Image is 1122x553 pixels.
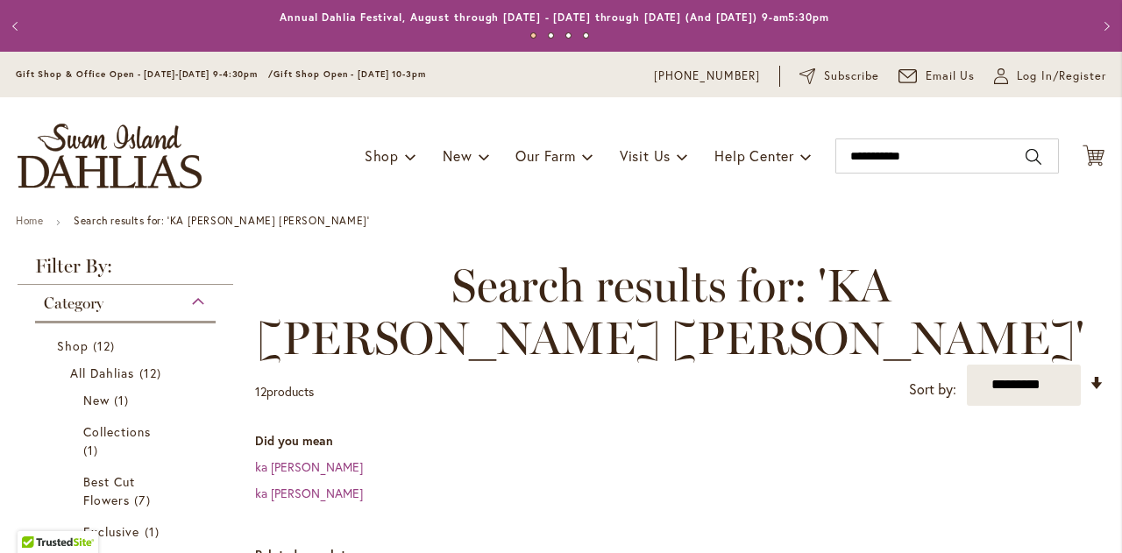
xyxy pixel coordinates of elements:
span: 12 [93,337,119,355]
strong: Filter By: [18,257,233,285]
span: 1 [145,522,164,541]
span: All Dahlias [70,365,135,381]
a: Shop [57,337,198,355]
a: All Dahlias [70,364,185,382]
span: 1 [83,441,103,459]
span: Shop [57,337,89,354]
span: Subscribe [824,67,879,85]
a: Home [16,214,43,227]
a: ka [PERSON_NAME] [255,485,363,501]
span: Collections [83,423,152,440]
span: 12 [139,364,166,382]
span: Category [44,294,103,313]
span: Gift Shop Open - [DATE] 10-3pm [273,68,426,80]
a: ka [PERSON_NAME] [255,458,363,475]
button: Next [1087,9,1122,44]
span: Help Center [714,146,794,165]
a: Log In/Register [994,67,1106,85]
span: Shop [365,146,399,165]
button: 2 of 4 [548,32,554,39]
span: Our Farm [515,146,575,165]
span: New [443,146,472,165]
a: Subscribe [799,67,879,85]
span: Log In/Register [1017,67,1106,85]
a: store logo [18,124,202,188]
span: Visit Us [620,146,671,165]
span: 1 [114,391,133,409]
span: Best Cut Flowers [83,473,135,508]
a: New [83,391,172,409]
a: Exclusive [83,522,172,541]
a: Best Cut Flowers [83,472,172,509]
span: Exclusive [83,523,139,540]
span: Gift Shop & Office Open - [DATE]-[DATE] 9-4:30pm / [16,68,273,80]
button: 1 of 4 [530,32,536,39]
a: Email Us [898,67,976,85]
label: Sort by: [909,373,956,406]
a: Annual Dahlia Festival, August through [DATE] - [DATE] through [DATE] (And [DATE]) 9-am5:30pm [280,11,829,24]
span: Email Us [926,67,976,85]
span: 7 [134,491,154,509]
button: 3 of 4 [565,32,572,39]
a: Collections [83,422,172,459]
span: Search results for: 'KA [PERSON_NAME] [PERSON_NAME]' [255,259,1087,365]
span: 12 [255,383,266,400]
button: 4 of 4 [583,32,589,39]
p: products [255,378,314,406]
span: New [83,392,110,408]
a: [PHONE_NUMBER] [654,67,760,85]
dt: Did you mean [255,432,1104,450]
strong: Search results for: 'KA [PERSON_NAME] [PERSON_NAME]' [74,214,369,227]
